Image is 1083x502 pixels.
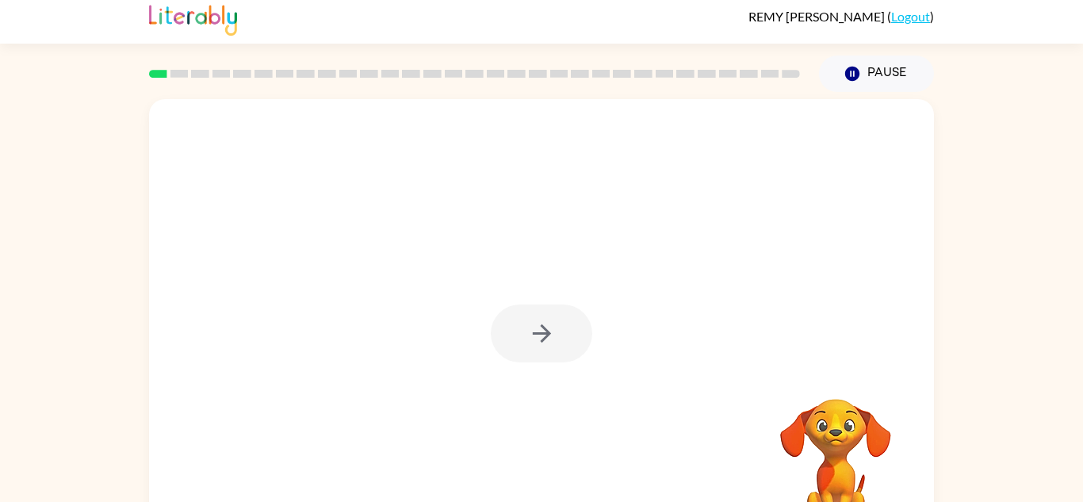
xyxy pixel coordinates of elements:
[149,1,237,36] img: Literably
[748,9,887,24] span: REMY [PERSON_NAME]
[748,9,934,24] div: ( )
[891,9,930,24] a: Logout
[819,56,934,92] button: Pause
